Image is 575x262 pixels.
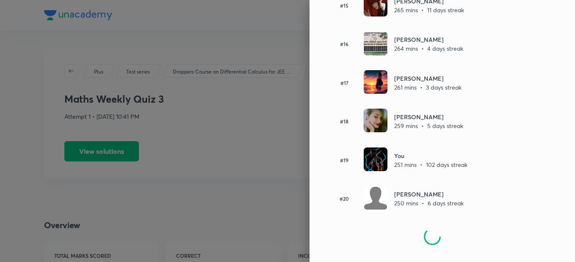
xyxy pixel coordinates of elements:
[364,186,387,210] img: Avatar
[330,2,359,9] h6: #15
[364,109,387,132] img: Avatar
[330,195,359,202] h6: #20
[394,199,464,207] p: 250 mins • 6 days streak
[394,190,464,199] h6: [PERSON_NAME]
[394,112,463,121] h6: [PERSON_NAME]
[364,32,387,55] img: Avatar
[394,5,464,14] p: 265 mins • 11 days streak
[330,156,359,164] h6: #19
[330,117,359,125] h6: #18
[364,147,387,171] img: Avatar
[394,160,467,169] p: 251 mins • 102 days streak
[394,83,462,92] p: 261 mins • 3 days streak
[364,70,387,94] img: Avatar
[394,44,463,53] p: 264 mins • 4 days streak
[394,151,467,160] h6: You
[394,121,463,130] p: 259 mins • 5 days streak
[330,40,359,48] h6: #16
[394,35,463,44] h6: [PERSON_NAME]
[330,79,359,87] h6: #17
[394,74,462,83] h6: [PERSON_NAME]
